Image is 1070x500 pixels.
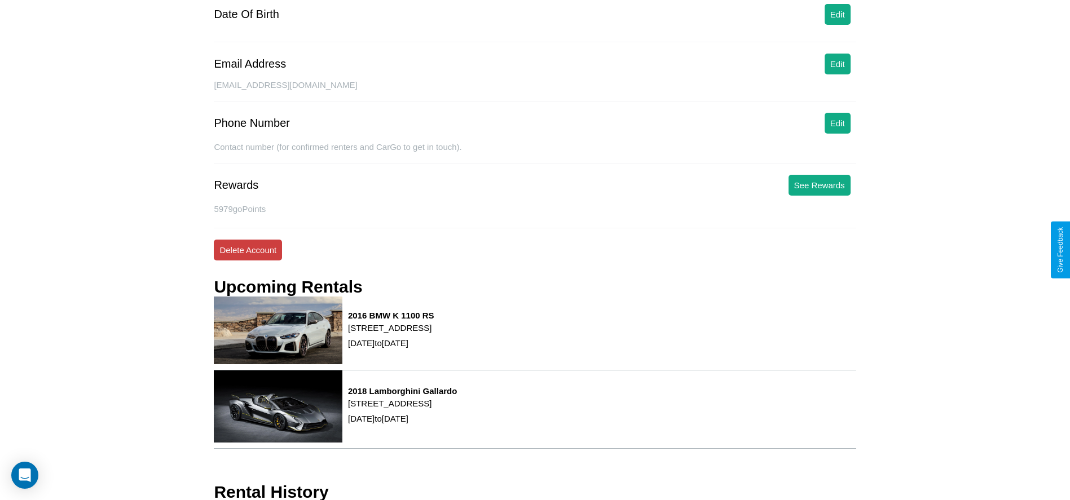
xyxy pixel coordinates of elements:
div: Date Of Birth [214,8,279,21]
h3: 2018 Lamborghini Gallardo [348,386,457,396]
p: [STREET_ADDRESS] [348,396,457,411]
p: [DATE] to [DATE] [348,411,457,426]
button: Delete Account [214,240,282,260]
div: [EMAIL_ADDRESS][DOMAIN_NAME] [214,80,856,101]
h3: 2016 BMW K 1100 RS [348,311,434,320]
div: Open Intercom Messenger [11,462,38,489]
div: Give Feedback [1056,227,1064,273]
div: Phone Number [214,117,290,130]
button: Edit [825,54,851,74]
div: Contact number (for confirmed renters and CarGo to get in touch). [214,142,856,163]
p: 5979 goPoints [214,201,856,216]
div: Rewards [214,179,258,192]
button: Edit [825,113,851,134]
button: See Rewards [789,175,851,196]
p: [DATE] to [DATE] [348,335,434,351]
div: Email Address [214,57,286,70]
img: rental [214,297,342,364]
p: [STREET_ADDRESS] [348,320,434,335]
button: Edit [825,4,851,25]
img: rental [214,370,342,443]
h3: Upcoming Rentals [214,277,362,297]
